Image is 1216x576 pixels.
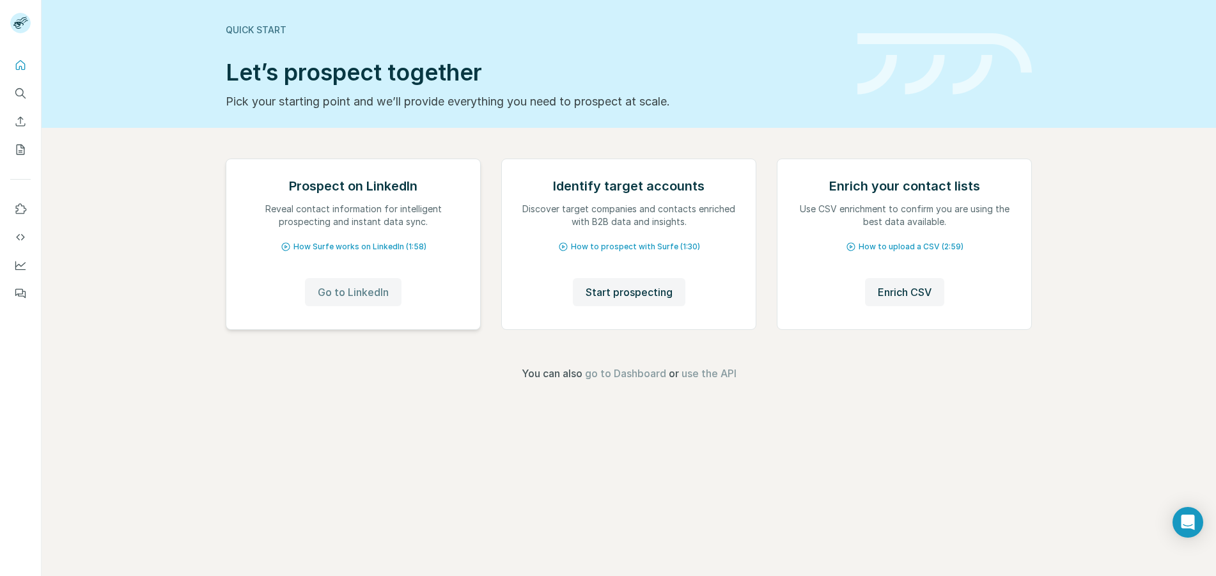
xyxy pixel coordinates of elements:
span: Go to LinkedIn [318,284,389,300]
button: Dashboard [10,254,31,277]
p: Discover target companies and contacts enriched with B2B data and insights. [515,203,743,228]
span: You can also [522,366,582,381]
span: How Surfe works on LinkedIn (1:58) [293,241,426,253]
button: Quick start [10,54,31,77]
img: banner [857,33,1032,95]
button: use the API [682,366,737,381]
span: Enrich CSV [878,284,931,300]
h2: Enrich your contact lists [829,177,980,195]
button: Use Surfe API [10,226,31,249]
button: Search [10,82,31,105]
div: Quick start [226,24,842,36]
h2: Identify target accounts [553,177,705,195]
p: Reveal contact information for intelligent prospecting and instant data sync. [239,203,467,228]
button: Enrich CSV [865,278,944,306]
span: How to upload a CSV (2:59) [859,241,963,253]
h2: Prospect on LinkedIn [289,177,417,195]
button: Enrich CSV [10,110,31,133]
button: Start prospecting [573,278,685,306]
span: or [669,366,679,381]
button: Feedback [10,282,31,305]
div: Open Intercom Messenger [1173,507,1203,538]
span: Start prospecting [586,284,673,300]
p: Use CSV enrichment to confirm you are using the best data available. [790,203,1018,228]
button: My lists [10,138,31,161]
span: How to prospect with Surfe (1:30) [571,241,700,253]
h1: Let’s prospect together [226,59,842,85]
button: Use Surfe on LinkedIn [10,198,31,221]
button: Go to LinkedIn [305,278,401,306]
p: Pick your starting point and we’ll provide everything you need to prospect at scale. [226,93,842,111]
button: go to Dashboard [585,366,666,381]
